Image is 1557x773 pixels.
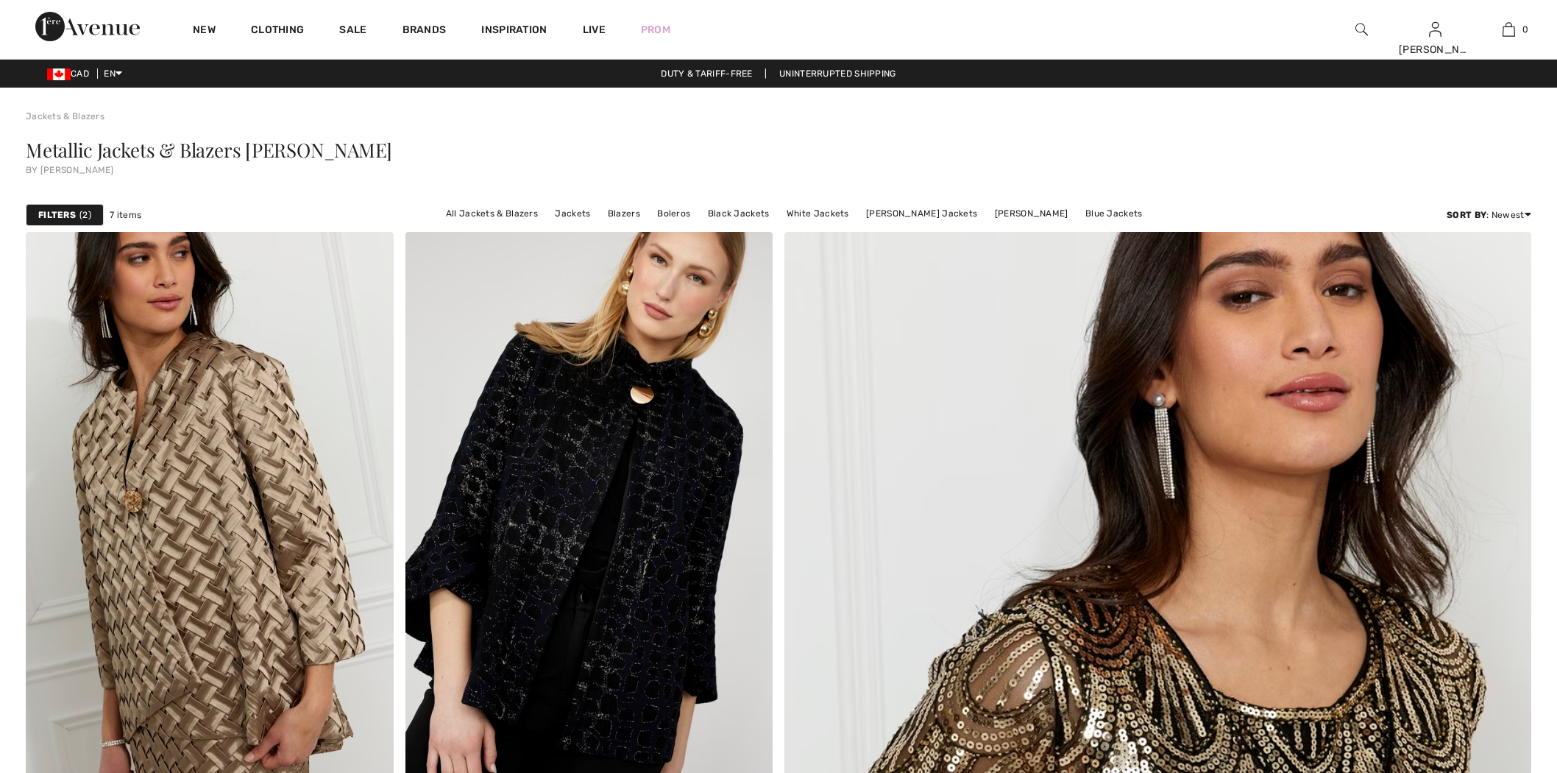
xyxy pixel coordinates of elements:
span: EN [104,68,122,79]
a: Live [583,22,606,38]
span: 2 [79,208,91,222]
a: 0 [1472,21,1544,38]
a: New [193,24,216,39]
a: Jackets & Blazers [26,111,104,121]
div: [PERSON_NAME] [1399,42,1471,57]
img: Canadian Dollar [47,68,71,80]
a: All Jackets & Blazers [439,204,545,223]
a: Black Jackets [701,204,777,223]
img: 1ère Avenue [35,12,140,41]
iframe: Opens a widget where you can chat to one of our agents [1464,663,1542,699]
a: Boleros [650,204,698,223]
strong: Filters [38,208,76,222]
span: Inspiration [481,24,547,39]
a: Blue Jackets [1078,204,1150,223]
div: : Newest [1447,208,1531,222]
img: My Info [1429,21,1441,38]
a: [PERSON_NAME] [987,204,1076,223]
img: search the website [1355,21,1368,38]
span: CAD [47,68,95,79]
a: White Jackets [779,204,856,223]
span: 7 items [110,208,141,222]
a: Prom [641,22,670,38]
a: Brands [402,24,447,39]
span: Metallic Jackets & Blazers [PERSON_NAME] [26,137,392,163]
span: 0 [1522,23,1528,36]
a: Jackets [547,204,597,223]
div: by [PERSON_NAME] [26,166,1531,174]
img: My Bag [1503,21,1515,38]
a: Sign In [1429,22,1441,36]
a: Blazers [600,204,648,223]
a: Clothing [251,24,304,39]
a: Sale [339,24,366,39]
strong: Sort By [1447,210,1486,220]
a: [PERSON_NAME] Jackets [859,204,985,223]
